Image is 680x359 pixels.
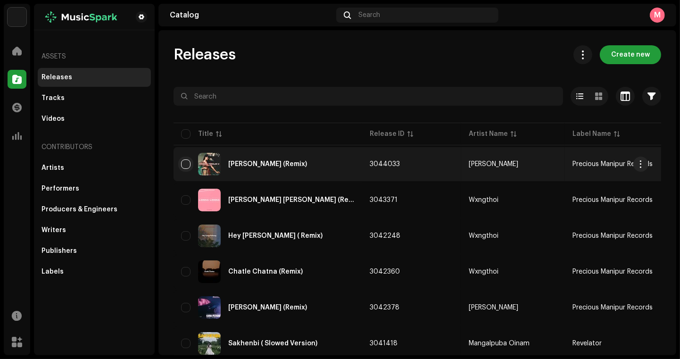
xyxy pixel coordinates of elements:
[228,161,307,167] div: Eigonda Yenglaku (Remix)
[228,233,323,239] div: Hey Tamgi Pakhang ( Remix)
[469,129,508,139] div: Artist Name
[41,164,64,172] div: Artists
[41,11,121,23] img: b012e8be-3435-4c6f-a0fa-ef5940768437
[38,109,151,128] re-m-nav-item: Videos
[572,129,611,139] div: Label Name
[572,197,653,203] span: Precious Manipur Records
[228,304,307,311] div: Kaina Peerang (Remix)
[198,129,213,139] div: Title
[198,332,221,355] img: 582e64d7-15c6-48f2-bf7f-2078d7d6dbb2
[41,268,64,276] div: Labels
[469,268,557,275] span: Wxngthoi
[38,262,151,281] re-m-nav-item: Labels
[469,268,498,275] div: Wxngthoi
[469,233,498,239] div: Wxngthoi
[370,129,405,139] div: Release ID
[228,340,317,347] div: Sakhenbi ( Slowed Version)
[370,233,400,239] span: 3042248
[38,242,151,260] re-m-nav-item: Publishers
[38,89,151,108] re-m-nav-item: Tracks
[228,268,303,275] div: Chatle Chatna (Remix)
[41,185,79,192] div: Performers
[228,197,355,203] div: Lonna Lonna (Remix)
[41,115,65,123] div: Videos
[469,161,518,167] div: [PERSON_NAME]
[370,268,400,275] span: 3042360
[600,45,661,64] button: Create new
[198,296,221,319] img: dda0a7ff-f940-42f9-af78-042a8556ccca
[572,304,653,311] span: Precious Manipur Records
[469,340,557,347] span: Mangalpuba Oinam
[41,94,65,102] div: Tracks
[469,197,557,203] span: Wxngthoi
[358,11,380,19] span: Search
[198,189,221,211] img: 550a2d6e-446c-48e8-b73c-f83ace9d96a1
[38,200,151,219] re-m-nav-item: Producers & Engineers
[469,340,530,347] div: Mangalpuba Oinam
[572,161,653,167] span: Precious Manipur Records
[469,304,518,311] div: [PERSON_NAME]
[572,340,602,347] span: Revelator
[469,197,498,203] div: Wxngthoi
[611,45,650,64] span: Create new
[38,136,151,159] re-a-nav-header: Contributors
[170,11,332,19] div: Catalog
[469,161,557,167] span: Goldson Ningthoujam
[38,159,151,177] re-m-nav-item: Artists
[174,87,563,106] input: Search
[572,268,653,275] span: Precious Manipur Records
[38,68,151,87] re-m-nav-item: Releases
[650,8,665,23] div: M
[41,74,72,81] div: Releases
[370,340,398,347] span: 3041418
[198,225,221,247] img: 59db3da9-b3c6-42ac-bddc-77f26ef505ec
[41,247,77,255] div: Publishers
[38,221,151,240] re-m-nav-item: Writers
[198,153,221,175] img: 6b7ecd60-f88c-4e40-a73d-073916e22b13
[469,304,557,311] span: Goldson Ningthoujam
[198,260,221,283] img: 8d5c43fa-abe1-4a90-91a7-cb150b2a2d79
[370,304,399,311] span: 3042378
[38,179,151,198] re-m-nav-item: Performers
[41,226,66,234] div: Writers
[370,161,400,167] span: 3044033
[174,45,236,64] span: Releases
[38,45,151,68] re-a-nav-header: Assets
[8,8,26,26] img: bc4c4277-71b2-49c5-abdf-ca4e9d31f9c1
[370,197,398,203] span: 3043371
[572,233,653,239] span: Precious Manipur Records
[41,206,117,213] div: Producers & Engineers
[469,233,557,239] span: Wxngthoi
